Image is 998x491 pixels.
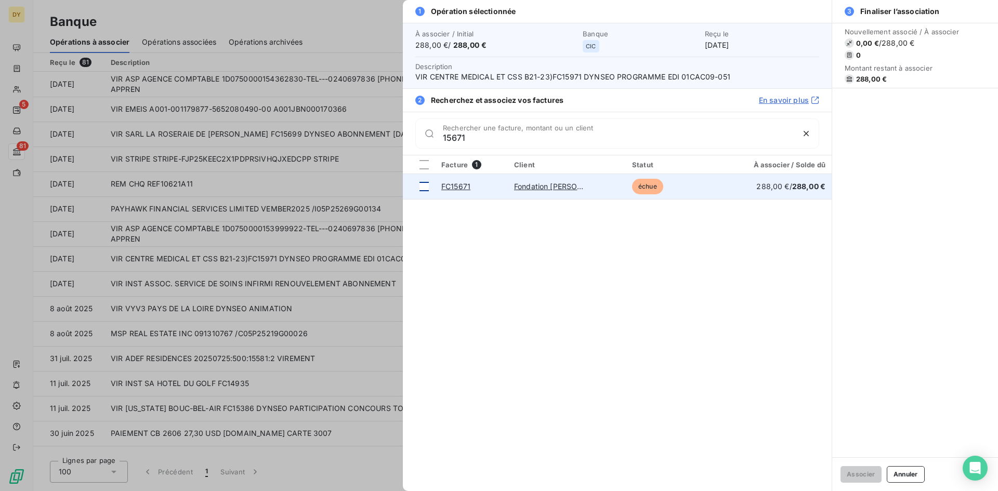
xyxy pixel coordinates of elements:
button: Associer [841,466,882,483]
span: 0,00 € [856,39,879,47]
span: 288,00 € [453,41,487,49]
div: À associer / Solde dû [719,161,825,169]
a: FC15671 [441,182,470,191]
a: Fondation [PERSON_NAME] [514,182,611,191]
span: 288,00 € [856,75,887,83]
span: À associer / Initial [415,30,576,38]
span: Recherchez et associez vos factures [431,95,563,105]
span: Opération sélectionnée [431,6,516,17]
span: 288,00 € / [756,182,825,191]
span: / 288,00 € [879,38,914,48]
span: Montant restant à associer [845,64,959,72]
span: échue [632,179,663,194]
span: Description [415,62,453,71]
div: [DATE] [705,30,820,50]
div: Facture [441,160,502,169]
span: Nouvellement associé / À associer [845,28,959,36]
span: 288,00 € / [415,40,576,50]
button: Annuler [887,466,925,483]
a: En savoir plus [759,95,819,105]
input: placeholder [443,132,794,143]
div: Open Intercom Messenger [963,456,988,481]
span: CIC [586,43,596,49]
span: VIR CENTRE MEDICAL ET CSS B21-23)FC15971 DYNSEO PROGRAMME EDI 01CAC09-051 [415,72,819,82]
div: Statut [632,161,707,169]
span: Finaliser l’association [860,6,939,17]
span: 2 [415,96,425,105]
span: 1 [472,160,481,169]
div: Client [514,161,620,169]
span: Reçu le [705,30,820,38]
span: Banque [583,30,698,38]
span: 3 [845,7,854,16]
span: 1 [415,7,425,16]
span: 288,00 € [792,182,825,191]
span: 0 [856,51,861,59]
